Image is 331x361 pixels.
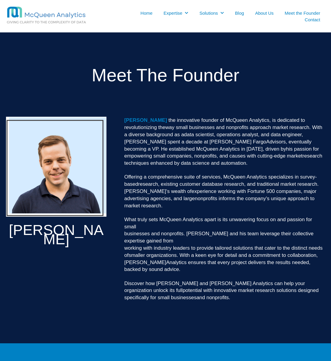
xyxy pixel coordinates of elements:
[92,65,240,85] span: Meet The Founder
[124,217,312,230] span: What truly sets McQueen Analytics apart is its unwavering focus on and passion for small
[124,196,315,209] span: nonprofits informs the company's unique approach to market research.
[124,174,317,187] span: Offering a comprehensive suite of services, McQueen Analytics specializes in survey-based
[124,132,303,145] span: data scientist, operations analyst, and data engineer, [PERSON_NAME] spent a decade at [PERSON_NA...
[164,10,183,16] a: Expertise
[112,10,325,23] nav: Desktop navigation
[124,117,305,130] span: ,
[124,252,318,265] span: smaller organizations. With a keen eye for detail and a commitment to collaboration, [PERSON_NAME]
[124,146,319,159] span: his passion for empowering small companies, nonprofits, and causes with cutting-edge market
[124,287,318,300] span: potential with innovative market research solutions designed specifically for small businesses
[285,10,320,16] a: Meet the Founder
[124,117,305,130] span: the innovative founder of McQueen Analytics, is dedicated to revolutionizing the
[255,10,274,16] a: About Us
[124,125,322,137] span: way small businesses and nonprofits approach market research. With a diverse background as a
[6,225,106,243] h1: [PERSON_NAME]
[199,10,218,16] a: Solutions
[6,6,111,25] img: MCQ BG 1
[141,10,153,16] a: Home
[124,188,316,201] span: experience working with Fortune 500 companies, major advertising agencies, and large
[6,117,106,217] img: CarlMQ-1
[124,117,167,123] span: [PERSON_NAME]
[235,10,244,16] a: Blog
[124,139,312,152] span: Advisors, eventually becoming a VP. He established McQueen Analytics in [DATE], driven by
[124,181,318,194] span: research, existing customer database research, and traditional market research. [PERSON_NAME]'s w...
[124,260,310,272] span: Analytics ensures that every project delivers the results needed, backed by sound advice.
[124,231,313,244] span: businesses and nonprofits. [PERSON_NAME] and his team leverage their collective expertise gained ...
[124,281,305,293] span: Discover how [PERSON_NAME] and [PERSON_NAME] Analytics can help your organization unlock its full
[124,245,322,258] span: working with industry leaders to provide tailored solutions that cater to the distinct needs of
[305,17,320,23] a: Contact
[196,295,230,300] span: and nonprofits.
